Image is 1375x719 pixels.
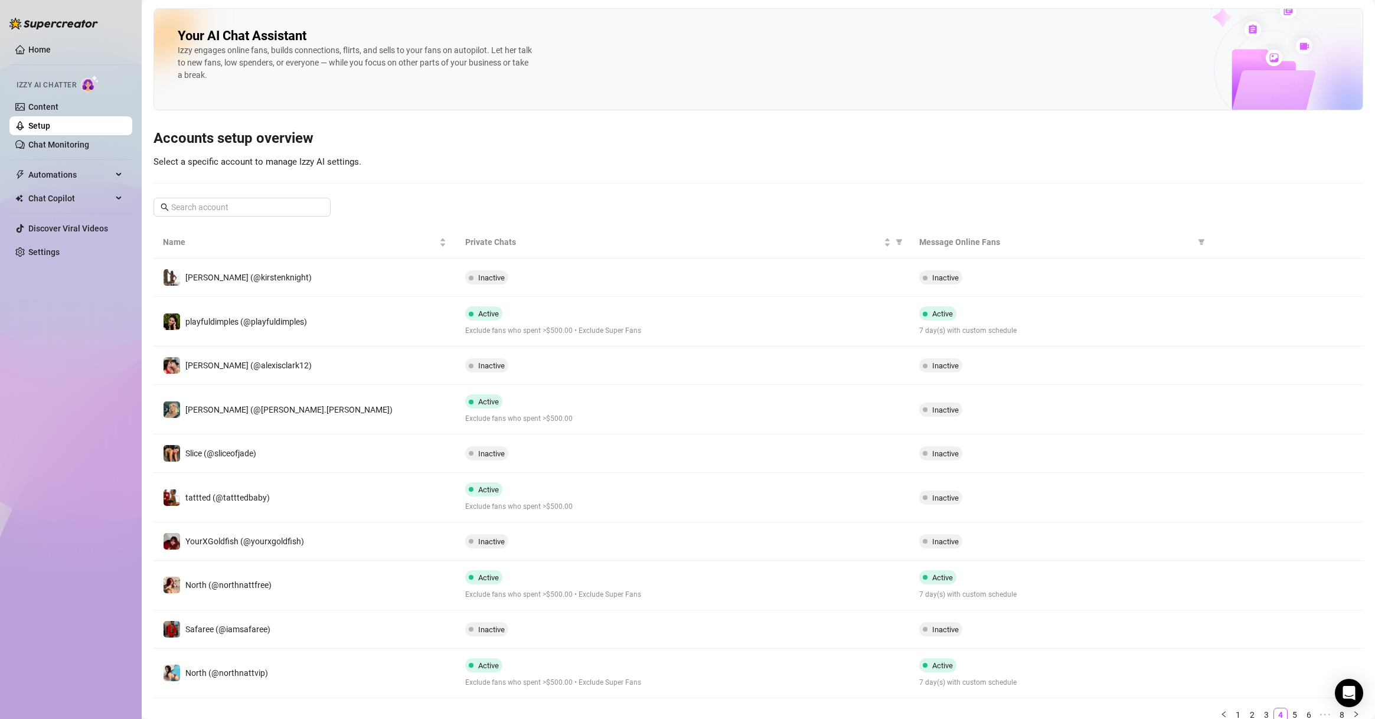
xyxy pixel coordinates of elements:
[185,405,393,414] span: [PERSON_NAME] (@[PERSON_NAME].[PERSON_NAME])
[932,406,959,414] span: Inactive
[1353,711,1360,718] span: right
[15,194,23,202] img: Chat Copilot
[28,121,50,130] a: Setup
[164,357,180,374] img: Luke (@alexisclark12)
[153,226,456,259] th: Name
[178,44,532,81] div: Izzy engages online fans, builds connections, flirts, and sells to your fans on autopilot. Let he...
[465,677,900,688] span: Exclude fans who spent >$500.00 • Exclude Super Fans
[478,537,505,546] span: Inactive
[161,203,169,211] span: search
[478,449,505,458] span: Inactive
[164,401,180,418] img: Tricia (@tricia.marchese)
[932,449,959,458] span: Inactive
[465,413,900,424] span: Exclude fans who spent >$500.00
[17,80,76,91] span: Izzy AI Chatter
[465,236,881,249] span: Private Chats
[178,28,306,44] h2: Your AI Chat Assistant
[185,580,272,590] span: North (@northnattfree)
[28,140,89,149] a: Chat Monitoring
[932,309,953,318] span: Active
[1198,238,1205,246] span: filter
[919,325,1203,336] span: 7 day(s) with custom schedule
[478,625,505,634] span: Inactive
[932,494,959,502] span: Inactive
[932,273,959,282] span: Inactive
[932,537,959,546] span: Inactive
[932,625,959,634] span: Inactive
[185,273,312,282] span: [PERSON_NAME] (@kirstenknight)
[164,445,180,462] img: Slice (@sliceofjade)
[81,75,99,92] img: AI Chatter
[28,224,108,233] a: Discover Viral Videos
[1220,711,1227,718] span: left
[15,170,25,179] span: thunderbolt
[185,449,256,458] span: Slice (@sliceofjade)
[932,661,953,670] span: Active
[164,489,180,506] img: tattted (@tatttedbaby)
[164,577,180,593] img: North (@northnattfree)
[153,156,361,167] span: Select a specific account to manage Izzy AI settings.
[28,45,51,54] a: Home
[1196,233,1207,251] span: filter
[932,361,959,370] span: Inactive
[163,236,437,249] span: Name
[896,238,903,246] span: filter
[465,589,900,600] span: Exclude fans who spent >$500.00 • Exclude Super Fans
[478,485,499,494] span: Active
[28,102,58,112] a: Content
[164,621,180,638] img: Safaree (@iamsafaree)
[932,573,953,582] span: Active
[478,397,499,406] span: Active
[478,309,499,318] span: Active
[28,165,112,184] span: Automations
[185,317,307,326] span: playfuldimples (@playfuldimples)
[153,129,1363,148] h3: Accounts setup overview
[185,537,304,546] span: YourXGoldfish (@yourxgoldfish)
[171,201,314,214] input: Search account
[893,233,905,251] span: filter
[28,189,112,208] span: Chat Copilot
[465,501,900,512] span: Exclude fans who spent >$500.00
[456,226,909,259] th: Private Chats
[478,573,499,582] span: Active
[919,677,1203,688] span: 7 day(s) with custom schedule
[1335,679,1363,707] div: Open Intercom Messenger
[164,533,180,550] img: YourXGoldfish (@yourxgoldfish)
[465,325,900,336] span: Exclude fans who spent >$500.00 • Exclude Super Fans
[478,361,505,370] span: Inactive
[478,661,499,670] span: Active
[164,269,180,286] img: Kirsten (@kirstenknight)
[185,625,270,634] span: Safaree (@iamsafaree)
[185,361,312,370] span: [PERSON_NAME] (@alexisclark12)
[28,247,60,257] a: Settings
[164,313,180,330] img: playfuldimples (@playfuldimples)
[919,589,1203,600] span: 7 day(s) with custom schedule
[919,236,1193,249] span: Message Online Fans
[478,273,505,282] span: Inactive
[185,668,268,678] span: North (@northnattvip)
[164,665,180,681] img: North (@northnattvip)
[185,493,270,502] span: tattted (@tatttedbaby)
[9,18,98,30] img: logo-BBDzfeDw.svg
